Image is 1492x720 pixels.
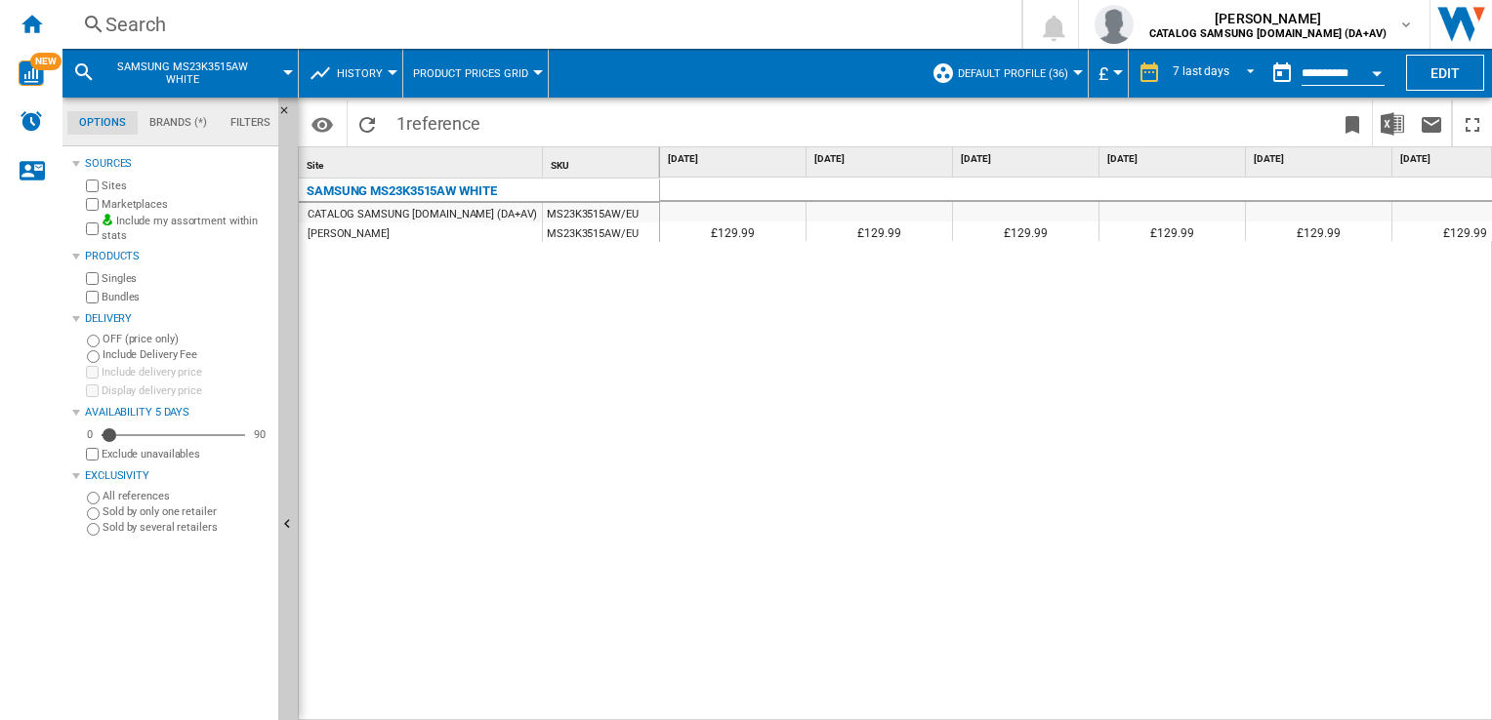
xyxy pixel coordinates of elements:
[102,179,270,193] label: Sites
[102,214,270,244] label: Include my assortment within stats
[1149,27,1387,40] b: CATALOG SAMSUNG [DOMAIN_NAME] (DA+AV)
[337,49,393,98] button: History
[103,489,270,503] label: All references
[413,49,538,98] button: Product prices grid
[103,520,270,535] label: Sold by several retailers
[337,67,383,80] span: History
[1103,147,1245,172] div: [DATE]
[348,100,387,146] button: Reload
[72,49,288,98] div: SAMSUNG MS23K3515AW WHITE
[86,384,99,397] input: Display delivery price
[308,205,537,224] div: CATALOG SAMSUNG [DOMAIN_NAME] (DA+AV)
[413,67,528,80] span: Product prices grid
[67,111,138,135] md-tab-item: Options
[307,160,323,171] span: Site
[102,290,270,304] label: Bundles
[547,147,659,178] div: SKU Sort None
[807,221,952,241] div: £129.99
[814,152,948,166] span: [DATE]
[1173,64,1229,78] div: 7 last days
[86,198,99,211] input: Marketplaces
[1263,54,1302,93] button: md-calendar
[1149,9,1387,28] span: [PERSON_NAME]
[1171,58,1263,90] md-select: REPORTS.WIZARD.STEPS.REPORT.STEPS.REPORT_OPTIONS.PERIOD: 7 last days
[1246,221,1391,241] div: £129.99
[86,448,99,460] input: Display delivery price
[953,221,1098,241] div: £129.99
[303,147,542,178] div: Site Sort None
[308,224,390,244] div: [PERSON_NAME]
[307,180,497,203] div: SAMSUNG MS23K3515AW WHITE
[406,113,480,134] span: reference
[1373,100,1412,146] button: Download in Excel
[1254,152,1388,166] span: [DATE]
[85,468,270,484] div: Exclusivity
[86,366,99,379] input: Include delivery price
[19,60,44,86] img: wise-card.svg
[810,147,952,172] div: [DATE]
[309,49,393,98] div: History
[668,152,802,166] span: [DATE]
[102,425,245,445] md-slider: Availability
[85,311,270,327] div: Delivery
[87,350,100,363] input: Include Delivery Fee
[551,160,569,171] span: SKU
[102,271,270,286] label: Singles
[103,504,270,519] label: Sold by only one retailer
[1098,63,1108,84] span: £
[1098,49,1118,98] button: £
[543,222,659,242] div: MS23K3515AW/EU
[547,147,659,178] div: Sort None
[1095,5,1134,44] img: profile.jpg
[1412,100,1451,146] button: Send this report by email
[249,427,270,442] div: 90
[87,507,100,520] input: Sold by only one retailer
[85,405,270,420] div: Availability 5 Days
[86,180,99,192] input: Sites
[1453,100,1492,146] button: Maximize
[102,383,270,398] label: Display delivery price
[102,365,270,380] label: Include delivery price
[961,152,1095,166] span: [DATE]
[660,221,806,241] div: £129.99
[958,49,1078,98] button: Default profile (36)
[1381,112,1404,136] img: excel-24x24.png
[102,447,270,461] label: Exclude unavailables
[278,98,302,133] button: Hide
[543,203,659,222] div: MS23K3515AW/EU
[87,492,100,504] input: All references
[303,106,342,141] button: Options
[1089,49,1129,98] md-menu: Currency
[957,147,1098,172] div: [DATE]
[958,67,1068,80] span: Default profile (36)
[219,111,282,135] md-tab-item: Filters
[30,53,62,70] span: NEW
[104,49,280,98] button: SAMSUNG MS23K3515AW WHITE
[86,291,99,303] input: Bundles
[82,427,98,442] div: 0
[20,109,43,133] img: alerts-logo.svg
[103,347,270,362] label: Include Delivery Fee
[1359,53,1394,88] button: Open calendar
[104,60,261,86] span: SAMSUNG MS23K3515AW WHITE
[303,147,542,178] div: Sort None
[87,335,100,347] input: OFF (price only)
[86,217,99,241] input: Include my assortment within stats
[138,111,219,135] md-tab-item: Brands (*)
[103,332,270,346] label: OFF (price only)
[1099,221,1245,241] div: £129.99
[102,197,270,212] label: Marketplaces
[86,272,99,285] input: Singles
[932,49,1078,98] div: Default profile (36)
[1107,152,1241,166] span: [DATE]
[1333,100,1372,146] button: Bookmark this report
[105,11,971,38] div: Search
[664,147,806,172] div: [DATE]
[1250,147,1391,172] div: [DATE]
[85,156,270,172] div: Sources
[387,100,490,141] span: 1
[85,249,270,264] div: Products
[1406,55,1484,91] button: Edit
